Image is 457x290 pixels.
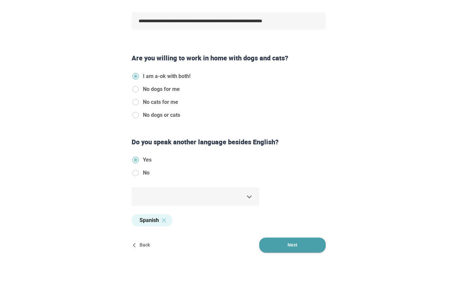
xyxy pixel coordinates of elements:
[132,72,196,124] div: catsAndDogs
[143,98,178,106] span: No cats for me
[143,72,190,80] span: I am a-ok with both!
[143,85,180,93] span: No dogs for me
[143,169,150,177] span: No
[140,217,159,224] span: Spanish
[259,238,326,253] button: Next
[129,137,328,147] div: Do you speak another language besides English?
[132,187,259,206] div: Spanish, Spanish
[129,53,328,63] div: Are you willing to work in home with dogs and cats?
[132,214,172,226] div: Spanish
[143,156,152,164] span: Yes
[132,156,157,182] div: knowsOtherLanguage
[132,238,153,253] button: Back
[143,111,180,119] span: No dogs or cats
